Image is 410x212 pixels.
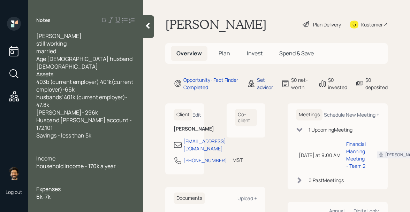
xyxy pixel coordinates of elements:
div: Edit [192,111,201,118]
div: $0 invested [328,76,347,91]
label: Notes [36,17,51,24]
span: Plan [219,49,230,57]
div: Financial Planning Meeting - Team 2 [346,140,366,170]
div: Upload + [237,195,257,202]
h6: Documents [174,193,205,204]
span: Overview [176,49,202,57]
div: $0 deposited [365,76,388,91]
h6: Co-client [235,109,257,126]
div: 0 Past Meeting s [309,176,344,184]
span: [PERSON_NAME] still working married Age [DEMOGRAPHIC_DATA] husband [DEMOGRAPHIC_DATA] Assets 403b... [36,32,134,139]
div: [EMAIL_ADDRESS][DOMAIN_NAME] [183,138,226,152]
img: eric-schwartz-headshot.png [7,166,21,180]
h6: Client [174,109,192,120]
div: Plan Delivery [313,21,341,28]
div: Kustomer [361,21,383,28]
h1: [PERSON_NAME] [165,17,267,32]
span: Expenses 6k-7k [36,185,61,201]
div: Opportunity · Fact Finder Completed [183,76,239,91]
span: Spend & Save [279,49,314,57]
div: [PHONE_NUMBER] [183,157,227,164]
div: Log out [6,189,22,195]
div: 1 Upcoming Meeting [309,126,352,133]
div: [DATE] at 9:00 AM [299,151,341,159]
h6: [PERSON_NAME] [174,126,196,132]
span: Income household income - 170k a year [36,155,116,170]
h6: Meetings [296,109,322,120]
span: Invest [247,49,263,57]
div: $0 net-worth [291,76,310,91]
div: Set advisor [257,76,273,91]
div: Schedule New Meeting + [324,111,379,118]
